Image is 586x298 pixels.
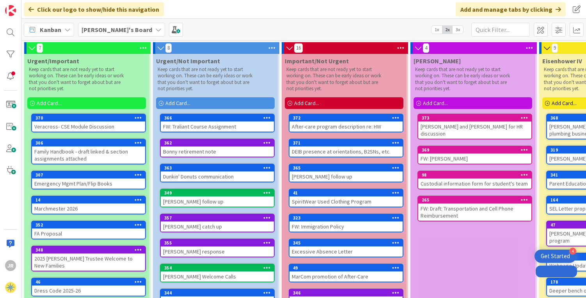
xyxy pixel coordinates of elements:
[293,240,403,246] div: 345
[418,114,531,121] div: 373
[293,190,403,196] div: 41
[31,278,146,296] a: 46Dress Code 2025-26
[36,172,145,178] div: 307
[289,114,403,132] div: 372After-care program description re: HW
[32,221,145,239] div: 352FA Proposal
[37,100,62,107] span: Add Card...
[294,100,319,107] span: Add Card...
[289,164,403,182] div: 365[PERSON_NAME] follow up
[161,264,274,282] div: 354[PERSON_NAME] Welcome Calls
[164,165,274,171] div: 363
[36,140,145,146] div: 306
[36,279,145,285] div: 46
[289,264,403,282] a: 49MarCom promotion of After-Care
[417,114,532,139] a: 373[PERSON_NAME] and [PERSON_NAME] for HR discussion
[36,222,145,228] div: 352
[161,164,274,171] div: 363
[32,121,145,132] div: Veracross- CSE Module Discussion
[32,171,145,189] div: 307Emergency Mgmt Plan/Flip Books
[160,164,275,182] a: 363Dunkin' Donuts communication
[32,171,145,178] div: 307
[293,265,403,271] div: 49
[289,139,403,157] div: 371DEIB presence at orientations, B2SNs, etc.
[293,115,403,121] div: 372
[289,246,403,257] div: Excessive Absence Letter
[165,100,190,107] span: Add Card...
[82,26,152,34] b: [PERSON_NAME]'s Board
[161,189,274,196] div: 349
[31,114,146,132] a: 370Veracross- CSE Module Discussion
[161,239,274,246] div: 355
[161,246,274,257] div: [PERSON_NAME] response
[32,114,145,121] div: 370
[32,221,145,228] div: 352
[31,171,146,189] a: 307Emergency Mgmt Plan/Flip Books
[5,260,16,271] div: JR
[32,196,145,203] div: 14
[289,164,403,171] div: 365
[417,146,532,164] a: 369FW: [PERSON_NAME]
[161,239,274,257] div: 355[PERSON_NAME] response
[160,114,275,132] a: 366FW: Traliant Course Assignment
[289,239,403,257] div: 345Excessive Absence Letter
[289,221,403,232] div: FW: Immigration Policy
[161,221,274,232] div: [PERSON_NAME] catch up
[32,286,145,296] div: Dress Code 2025-26
[289,239,403,257] a: 345Excessive Absence Letter
[161,114,274,121] div: 366
[160,139,275,157] a: 362Bonny retirement note
[32,228,145,239] div: FA Proposal
[164,190,274,196] div: 349
[289,196,403,207] div: SpiritWear Used Clothing Program
[289,189,403,207] div: 41SpiritWear Used Clothing Program
[418,196,531,221] div: 265FW: Draft: Transportation and Cell Phone Reimbursement
[541,252,570,260] div: Get Started
[32,139,145,146] div: 306
[164,265,274,271] div: 354
[31,196,146,214] a: 14Marchmester 2026
[32,196,145,214] div: 14Marchmester 2026
[289,121,403,132] div: After-care program description re: HW
[293,140,403,146] div: 371
[5,5,16,16] img: Visit kanbanzone.com
[423,100,448,107] span: Add Card...
[414,57,461,65] span: Lisa
[418,146,531,164] div: 369FW: [PERSON_NAME]
[289,214,403,232] div: 323FW: Immigration Policy
[161,139,274,157] div: 362Bonny retirement note
[160,239,275,257] a: 355[PERSON_NAME] response
[289,139,403,157] a: 371DEIB presence at orientations, B2SNs, etc.
[418,153,531,164] div: FW: [PERSON_NAME]
[432,26,442,34] span: 1x
[289,139,403,146] div: 371
[164,140,274,146] div: 362
[161,196,274,207] div: [PERSON_NAME] follow up
[471,23,530,37] input: Quick Filter...
[161,289,274,296] div: 344
[161,271,274,282] div: [PERSON_NAME] Welcome Calls
[289,214,403,232] a: 323FW: Immigration Policy
[161,139,274,146] div: 362
[286,66,383,92] p: Keep cards that are not ready yet to start working on. These can be early ideas or work that you ...
[442,26,453,34] span: 2x
[535,250,576,263] div: Open Get Started checklist, remaining modules: 4
[293,165,403,171] div: 365
[164,115,274,121] div: 366
[418,114,531,139] div: 373[PERSON_NAME] and [PERSON_NAME] for HR discussion
[552,43,558,53] span: 9
[29,66,126,92] p: Keep cards that are not ready yet to start working on. These can be early ideas or work that you ...
[164,240,274,246] div: 355
[293,290,403,296] div: 346
[160,214,275,232] a: 357[PERSON_NAME] catch up
[32,146,145,164] div: Family Handbook - draft linked & section assignments attached
[31,221,146,239] a: 352FA Proposal
[161,164,274,182] div: 363Dunkin' Donuts communication
[161,121,274,132] div: FW: Traliant Course Assignment
[415,66,512,92] p: Keep cards that are not ready yet to start working on. These can be early ideas or work that you ...
[161,189,274,207] div: 349[PERSON_NAME] follow up
[422,115,531,121] div: 373
[418,121,531,139] div: [PERSON_NAME] and [PERSON_NAME] for HR discussion
[456,2,566,16] div: Add and manage tabs by clicking
[161,114,274,132] div: 366FW: Traliant Course Assignment
[289,189,403,207] a: 41SpiritWear Used Clothing Program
